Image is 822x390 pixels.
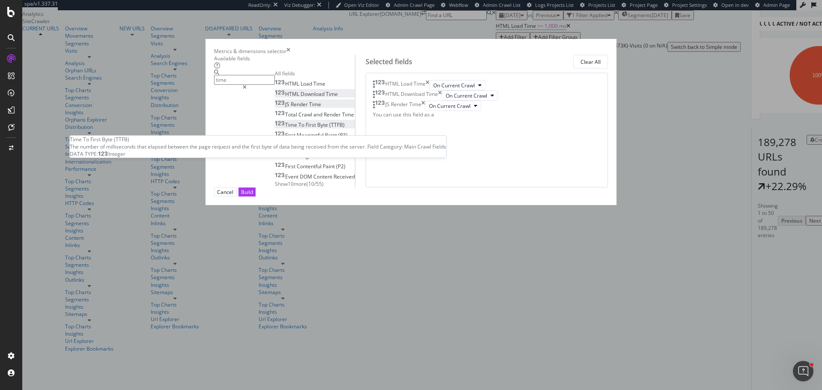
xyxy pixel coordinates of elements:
[108,150,125,158] span: Integer
[214,48,286,55] div: Metrics & dimensions selector
[373,111,601,118] div: You can use this field as a
[446,92,487,99] span: On Current Crawl
[442,90,498,101] button: On Current Crawl
[285,111,298,118] span: Total
[214,188,236,196] button: Cancel
[385,101,421,111] div: JS Render Time
[581,58,601,65] div: Clear All
[241,188,253,196] div: Build
[285,173,300,180] span: Event
[298,111,313,118] span: Crawl
[317,121,329,128] span: Byte
[313,173,334,180] span: Content
[214,75,275,85] input: Search by field name
[336,163,345,170] span: (P2)
[298,121,306,128] span: To
[385,90,438,101] div: HTML Download Time
[205,39,616,205] div: modal
[433,82,475,89] span: On Current Crawl
[285,101,291,108] span: JS
[70,136,446,143] div: Time To First Byte (TTFB)
[301,90,326,98] span: Download
[214,55,355,62] div: Available fields
[275,180,307,188] span: Show 10 more
[285,131,297,139] span: First
[326,90,338,98] span: Time
[429,102,471,110] span: On Current Crawl
[297,131,325,139] span: Meaningful
[313,111,324,118] span: and
[425,101,481,111] button: On Current Crawl
[301,80,313,87] span: Load
[217,188,233,196] div: Cancel
[286,48,290,55] div: times
[373,90,601,101] div: HTML Download TimetimesOn Current Crawl
[323,163,336,170] span: Paint
[297,152,313,160] span: Image
[426,80,429,90] div: times
[793,361,813,381] iframe: Intercom live chat
[373,101,601,111] div: JS Render TimetimesOn Current Crawl
[291,101,309,108] span: Render
[300,173,313,180] span: DOM
[366,57,412,67] div: Selected fields
[297,163,323,170] span: Contentful
[421,101,425,111] div: times
[70,143,446,150] div: The number of milliseconds that elapsed between the page request and the first byte of data being...
[285,121,298,128] span: Time
[338,131,348,139] span: (P3)
[324,111,342,118] span: Render
[313,80,325,87] span: Time
[307,180,324,188] span: ( 10 / 55 )
[429,80,485,90] button: On Current Crawl
[70,150,98,158] span: DATA TYPE:
[313,152,325,160] span: Paint
[238,188,256,196] button: Build
[329,121,345,128] span: (TTFB)
[325,131,338,139] span: Paint
[342,111,354,118] span: Time
[275,70,355,77] div: All fields
[334,173,355,180] span: Received
[309,101,321,108] span: Time
[306,121,317,128] span: First
[285,80,301,87] span: HTML
[285,152,297,160] span: First
[373,80,601,90] div: HTML Load TimetimesOn Current Crawl
[438,90,442,101] div: times
[285,163,297,170] span: First
[285,90,301,98] span: HTML
[385,80,426,90] div: HTML Load Time
[573,55,608,68] button: Clear All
